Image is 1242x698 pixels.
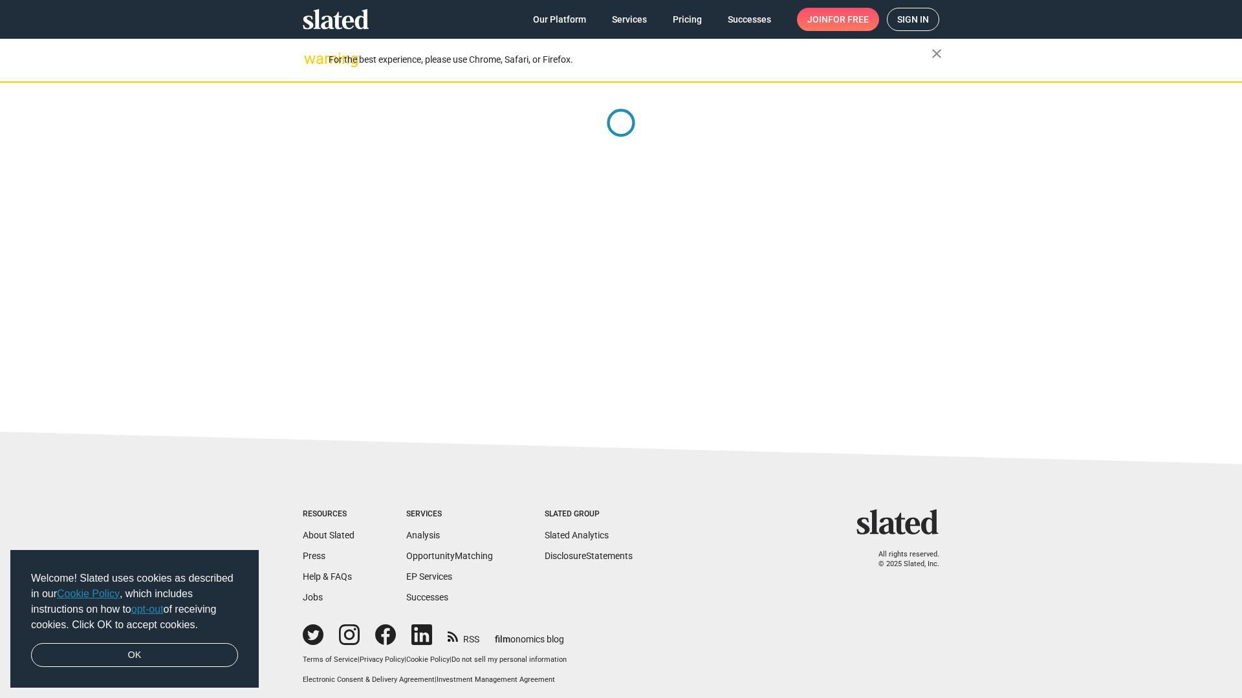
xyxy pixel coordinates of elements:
[612,8,647,31] span: Services
[929,46,944,61] mat-icon: close
[303,530,354,540] a: About Slated
[545,530,609,540] a: Slated Analytics
[545,509,633,520] div: Slated Group
[545,551,633,561] a: DisclosureStatements
[406,592,448,602] a: Successes
[602,8,657,31] a: Services
[406,571,452,582] a: EP Services
[131,604,164,615] a: opt-out
[303,592,323,602] a: Jobs
[897,8,929,30] span: Sign in
[303,571,352,582] a: Help & FAQs
[673,8,702,31] span: Pricing
[10,550,259,688] div: cookieconsent
[435,675,437,684] span: |
[406,530,440,540] a: Analysis
[828,8,869,31] span: for free
[523,8,596,31] a: Our Platform
[717,8,781,31] a: Successes
[303,675,435,684] a: Electronic Consent & Delivery Agreement
[304,51,320,67] mat-icon: warning
[303,509,354,520] div: Resources
[495,623,564,646] a: filmonomics blog
[448,626,479,646] a: RSS
[406,509,493,520] div: Services
[358,655,360,664] span: |
[865,550,939,569] p: All rights reserved. © 2025 Slated, Inc.
[57,588,120,599] a: Cookie Policy
[406,655,450,664] a: Cookie Policy
[887,8,939,31] a: Sign in
[495,634,510,644] span: film
[31,643,238,668] a: dismiss cookie message
[329,51,931,69] div: For the best experience, please use Chrome, Safari, or Firefox.
[406,551,493,561] a: OpportunityMatching
[728,8,771,31] span: Successes
[807,8,869,31] span: Join
[31,571,238,633] span: Welcome! Slated uses cookies as described in our , which includes instructions on how to of recei...
[437,675,555,684] a: Investment Management Agreement
[797,8,879,31] a: Joinfor free
[662,8,712,31] a: Pricing
[360,655,404,664] a: Privacy Policy
[452,655,567,665] button: Do not sell my personal information
[533,8,586,31] span: Our Platform
[303,551,325,561] a: Press
[450,655,452,664] span: |
[303,655,358,664] a: Terms of Service
[404,655,406,664] span: |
